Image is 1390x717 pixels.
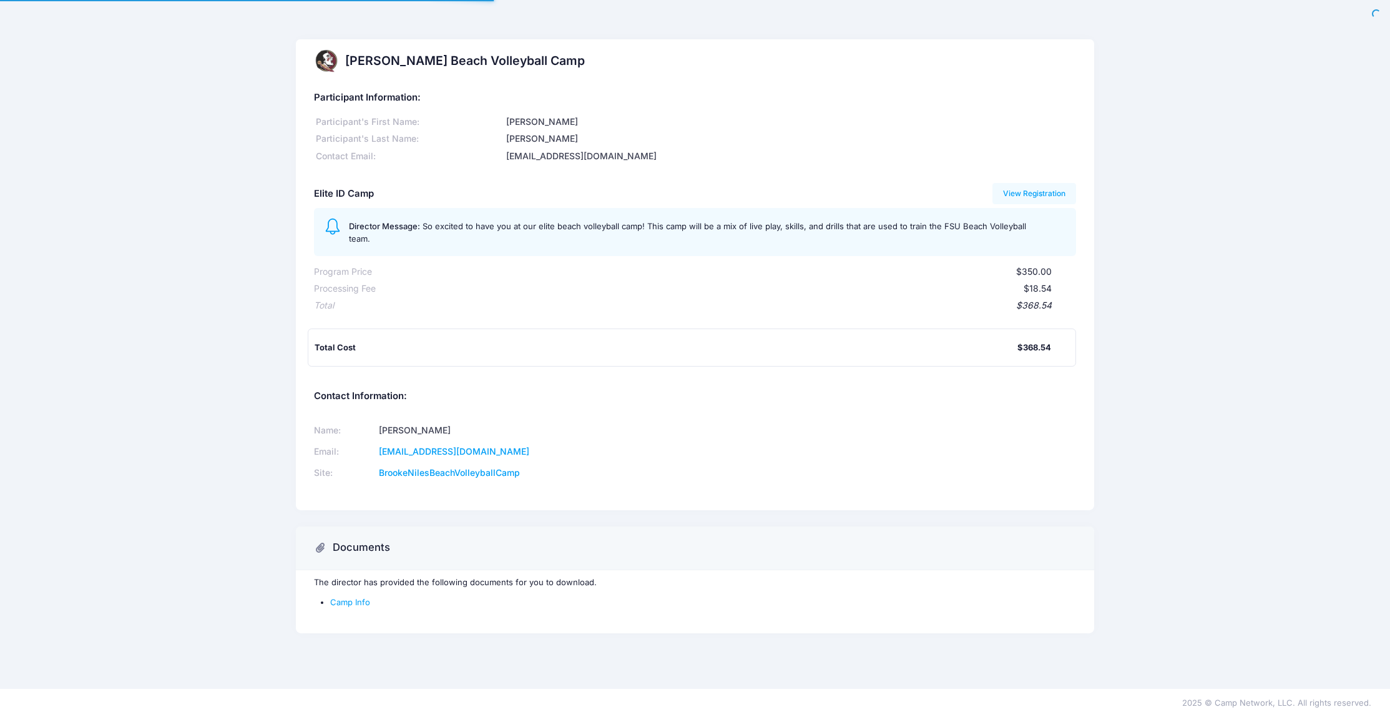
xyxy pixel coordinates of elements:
span: 2025 © Camp Network, LLC. All rights reserved. [1182,698,1371,708]
div: Participant's First Name: [314,116,504,129]
td: Email: [314,442,374,463]
div: $18.54 [376,282,1052,295]
div: Total Cost [315,342,1017,354]
h5: Elite ID Camp [314,189,374,200]
td: Name: [314,420,374,442]
a: View Registration [992,183,1077,204]
h2: [PERSON_NAME] Beach Volleyball Camp [345,54,585,68]
div: [PERSON_NAME] [504,116,1076,129]
td: [PERSON_NAME] [374,420,678,442]
div: [EMAIL_ADDRESS][DOMAIN_NAME] [504,150,1076,163]
td: Site: [314,463,374,484]
span: So excited to have you at our elite beach volleyball camp! This camp will be a mix of live play, ... [349,221,1026,244]
div: Total [314,299,334,312]
a: Camp Info [330,597,370,607]
h5: Contact Information: [314,391,1076,402]
span: $350.00 [1016,266,1052,277]
div: [PERSON_NAME] [504,132,1076,146]
h3: Documents [333,541,390,554]
div: Contact Email: [314,150,504,163]
p: The director has provided the following documents for you to download. [314,576,1076,589]
div: $368.54 [334,299,1052,312]
span: Director Message: [349,221,420,231]
a: BrookeNilesBeachVolleyballCamp [379,467,520,478]
a: [EMAIL_ADDRESS][DOMAIN_NAME] [379,446,529,457]
div: $368.54 [1017,342,1051,354]
div: Processing Fee [314,282,376,295]
h5: Participant Information: [314,92,1076,104]
div: Participant's Last Name: [314,132,504,146]
div: Program Price [314,265,372,279]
